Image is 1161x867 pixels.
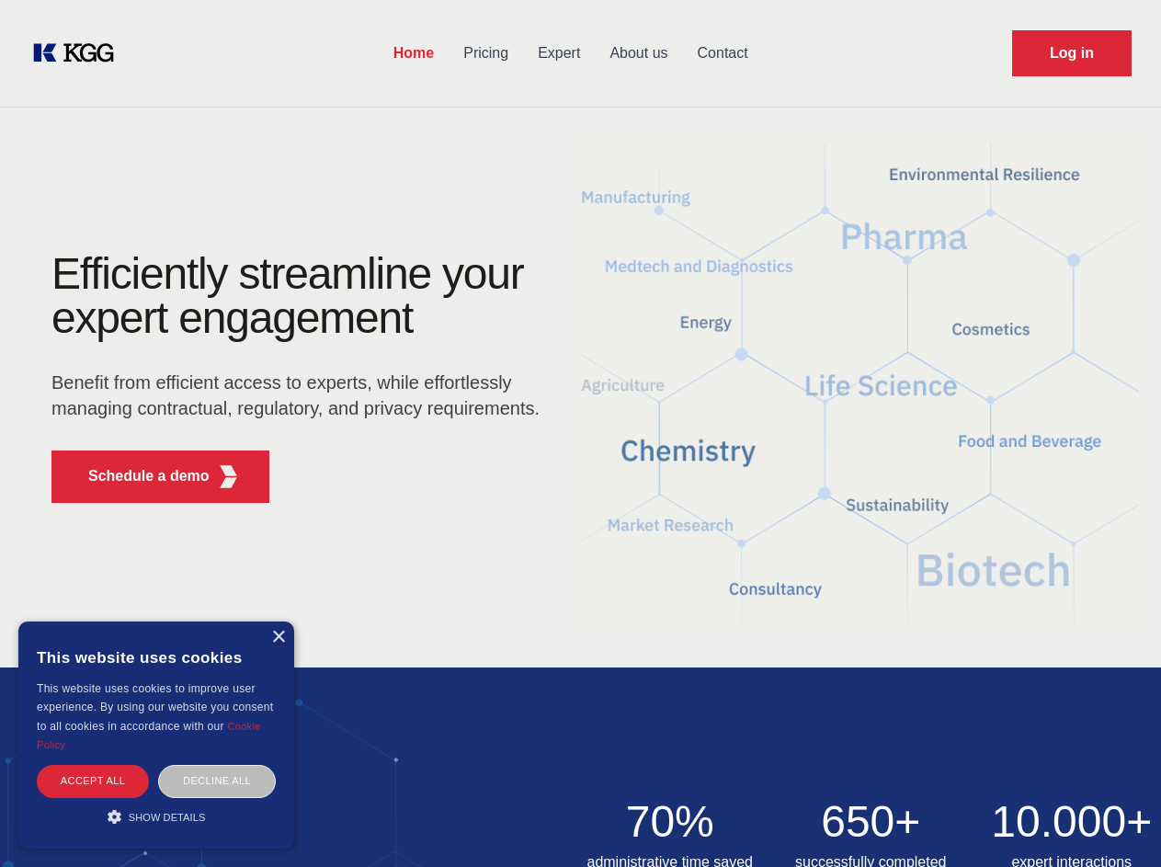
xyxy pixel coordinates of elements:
a: Expert [523,29,595,77]
div: This website uses cookies [37,635,276,679]
h1: Efficiently streamline your expert engagement [51,252,552,340]
div: Accept all [37,765,149,797]
button: Schedule a demoKGG Fifth Element RED [51,451,269,503]
a: About us [595,29,682,77]
h2: 650+ [781,800,961,844]
span: Show details [129,812,206,823]
a: Home [379,29,449,77]
a: Request Demo [1012,30,1132,76]
div: Show details [37,807,276,826]
div: Decline all [158,765,276,797]
span: This website uses cookies to improve user experience. By using our website you consent to all coo... [37,682,273,733]
div: Close [271,631,285,645]
img: KGG Fifth Element RED [581,120,1140,649]
a: Contact [683,29,763,77]
iframe: Chat Widget [1069,779,1161,867]
p: Schedule a demo [88,465,210,487]
p: Benefit from efficient access to experts, while effortlessly managing contractual, regulatory, an... [51,370,552,421]
h2: 70% [581,800,760,844]
img: KGG Fifth Element RED [217,465,240,488]
a: Cookie Policy [37,721,261,750]
a: Pricing [449,29,523,77]
a: KOL Knowledge Platform: Talk to Key External Experts (KEE) [29,39,129,68]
